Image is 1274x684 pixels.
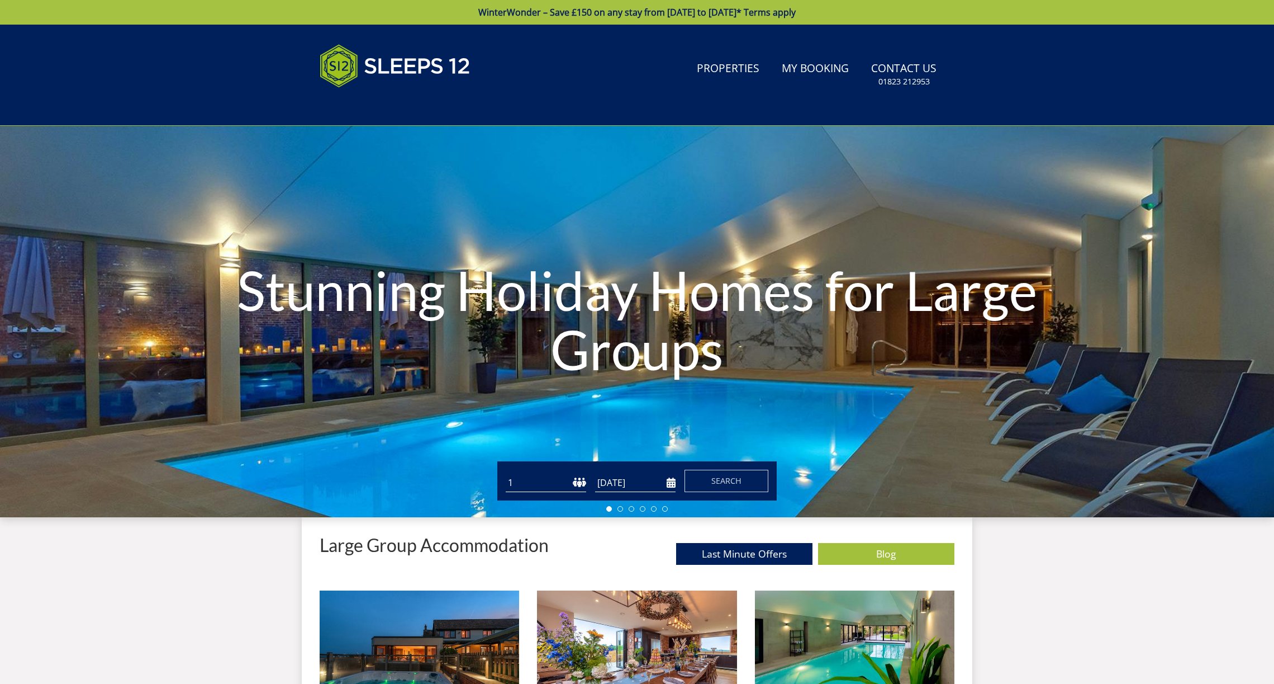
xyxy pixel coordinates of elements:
a: Properties [692,56,764,82]
a: Last Minute Offers [676,543,812,565]
img: Sleeps 12 [320,38,470,94]
iframe: Customer reviews powered by Trustpilot [314,101,431,110]
a: My Booking [777,56,853,82]
a: Contact Us01823 212953 [867,56,941,93]
button: Search [684,470,768,492]
span: Search [711,475,741,486]
p: Large Group Accommodation [320,535,549,555]
small: 01823 212953 [878,76,930,87]
input: Arrival Date [595,474,676,492]
h1: Stunning Holiday Homes for Large Groups [191,238,1083,401]
a: Blog [818,543,954,565]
